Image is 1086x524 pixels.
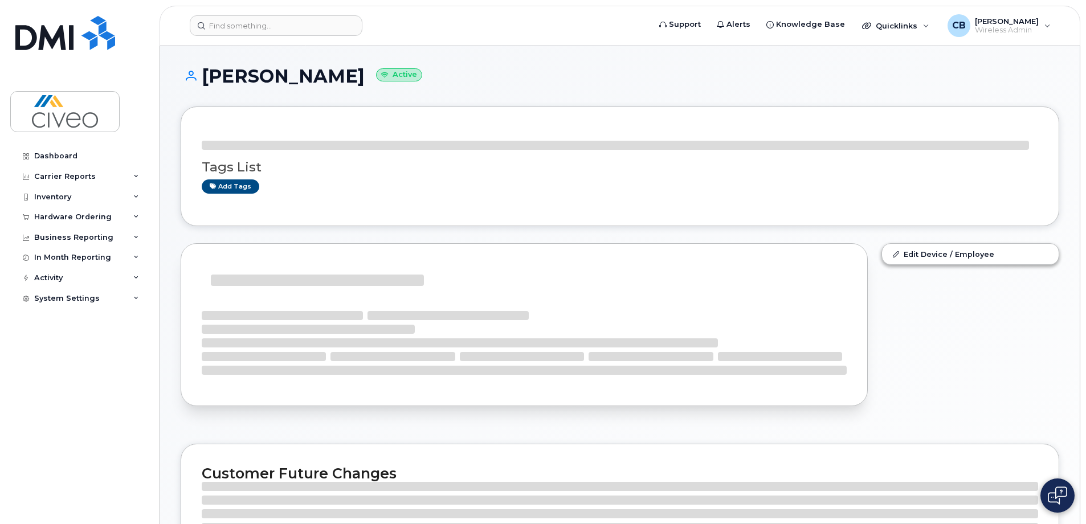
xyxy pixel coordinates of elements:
h2: Customer Future Changes [202,465,1038,482]
small: Active [376,68,422,81]
a: Add tags [202,179,259,194]
img: Open chat [1048,486,1067,505]
h3: Tags List [202,160,1038,174]
h1: [PERSON_NAME] [181,66,1059,86]
a: Edit Device / Employee [882,244,1059,264]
